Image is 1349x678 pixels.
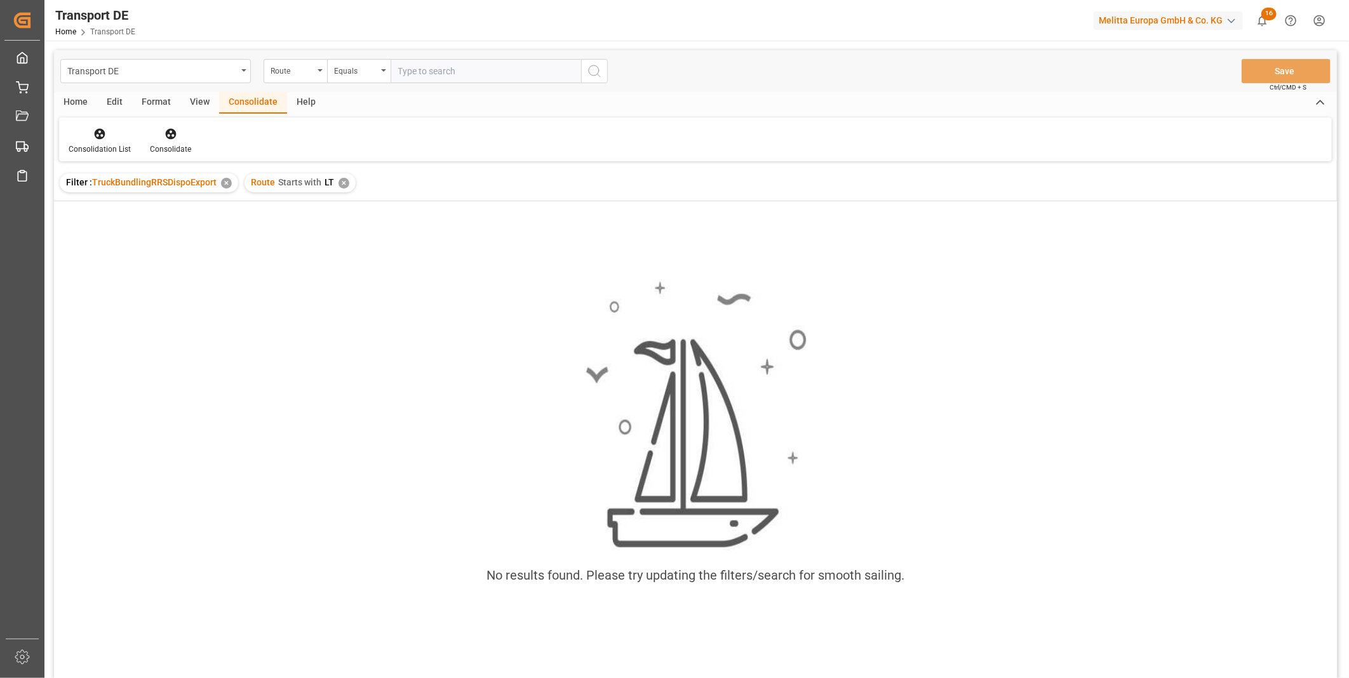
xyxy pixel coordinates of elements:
span: Ctrl/CMD + S [1270,83,1306,92]
div: ✕ [221,178,232,189]
div: Home [54,92,97,114]
button: search button [581,59,608,83]
button: open menu [264,59,327,83]
div: Format [132,92,180,114]
button: Melitta Europa GmbH & Co. KG [1094,8,1248,32]
span: LT [325,177,334,187]
div: Transport DE [67,62,237,78]
div: Melitta Europa GmbH & Co. KG [1094,11,1243,30]
a: Home [55,27,76,36]
div: Consolidate [219,92,287,114]
div: No results found. Please try updating the filters/search for smooth sailing. [487,566,904,585]
div: Consolidation List [69,143,131,155]
div: Route [271,62,314,77]
div: View [180,92,219,114]
div: Consolidate [150,143,191,155]
span: TruckBundlingRRSDispoExport [92,177,217,187]
span: 16 [1261,8,1277,20]
button: Help Center [1277,6,1305,35]
div: Edit [97,92,132,114]
button: open menu [60,59,251,83]
button: show 16 new notifications [1248,6,1277,35]
span: Starts with [278,177,321,187]
span: Filter : [66,177,92,187]
button: open menu [327,59,391,83]
img: smooth_sailing.jpeg [584,279,807,550]
div: Help [287,92,325,114]
div: Equals [334,62,377,77]
span: Route [251,177,275,187]
button: Save [1242,59,1331,83]
div: Transport DE [55,6,135,25]
div: ✕ [339,178,349,189]
input: Type to search [391,59,581,83]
